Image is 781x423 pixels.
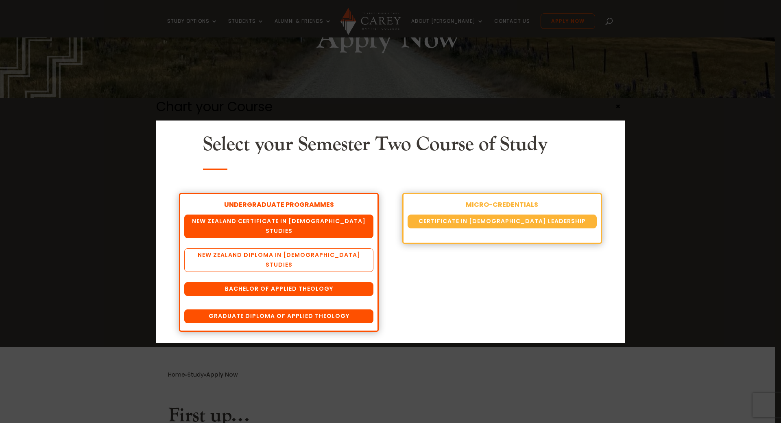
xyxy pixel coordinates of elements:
div: MICRO-CREDENTIALS [408,199,597,210]
div: UNDERGRADUATE PROGRAMMES [184,199,373,210]
div: Chart your Course [156,99,625,114]
button: Close [614,102,622,110]
a: Bachelor of Applied Theology [184,282,373,296]
a: New Zealand Diploma in [DEMOGRAPHIC_DATA] Studies [184,248,373,272]
a: New Zealand Certificate in [DEMOGRAPHIC_DATA] Studies [184,215,373,238]
h2: Select your Semester Two Course of Study [203,133,578,160]
a: Graduate Diploma of Applied Theology [184,309,373,323]
a: Certificate in [DEMOGRAPHIC_DATA] Leadership [408,215,597,228]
